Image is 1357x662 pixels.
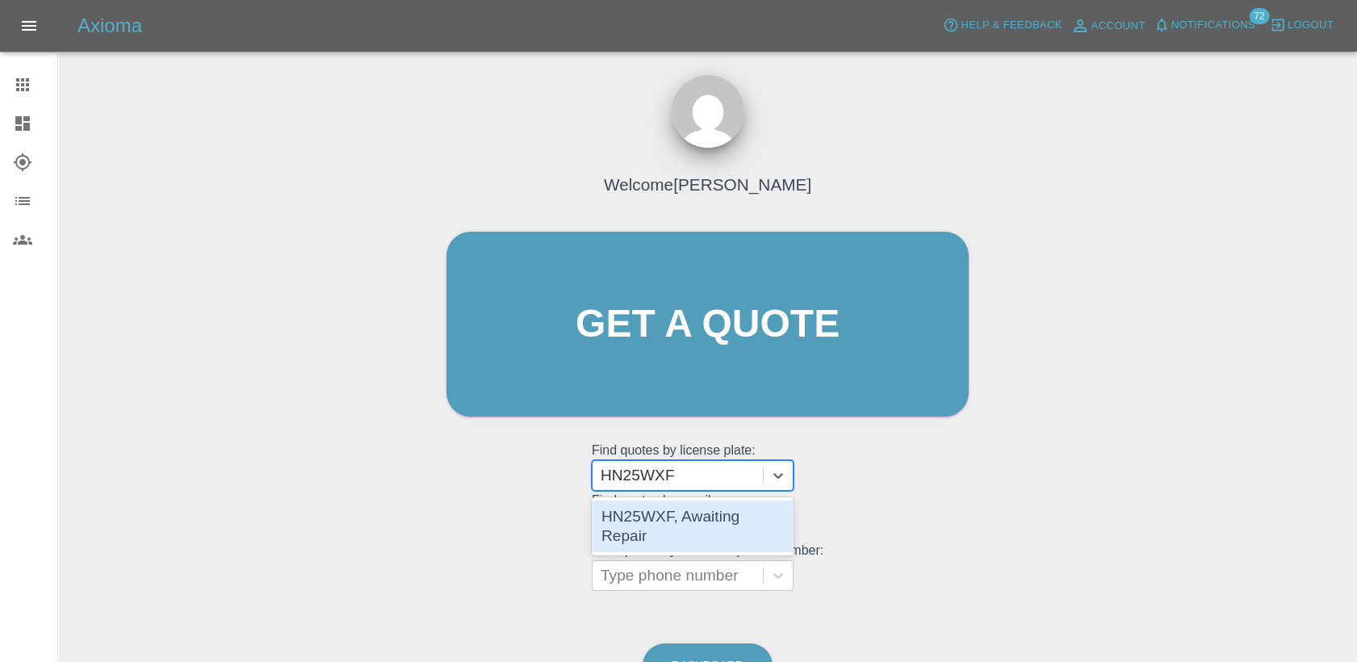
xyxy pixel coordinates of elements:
button: Notifications [1150,13,1259,38]
span: Help & Feedback [961,16,1062,35]
button: Open drawer [10,6,48,45]
span: Notifications [1171,16,1255,35]
grid: Find quotes by email: [592,493,823,541]
span: 72 [1249,8,1269,24]
grid: Find quotes by customer phone number: [592,543,823,591]
h5: Axioma [77,13,142,39]
div: HN25WXF, Awaiting Repair [592,501,794,552]
a: Get a quote [446,232,969,417]
span: Logout [1288,16,1334,35]
img: ... [672,75,744,148]
a: Account [1066,13,1150,39]
span: Account [1091,17,1145,36]
h4: Welcome [PERSON_NAME] [604,172,811,197]
button: Help & Feedback [939,13,1066,38]
button: Logout [1266,13,1338,38]
grid: Find quotes by license plate: [592,443,823,491]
